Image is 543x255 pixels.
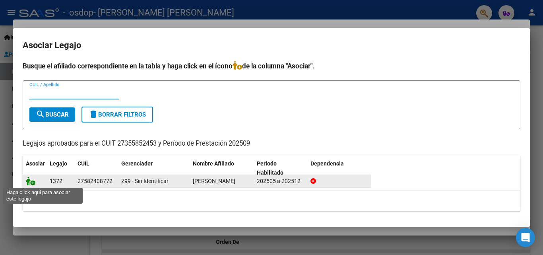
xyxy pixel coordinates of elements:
p: Legajos aprobados para el CUIT 27355852453 y Período de Prestación 202509 [23,139,520,149]
span: Dependencia [310,160,344,167]
button: Buscar [29,107,75,122]
div: Open Intercom Messenger [516,228,535,247]
datatable-header-cell: Asociar [23,155,47,181]
h2: Asociar Legajo [23,38,520,53]
div: 27582408772 [78,177,112,186]
span: Legajo [50,160,67,167]
mat-icon: delete [89,109,98,119]
span: Buscar [36,111,69,118]
div: 1 registros [23,191,520,211]
span: Periodo Habilitado [257,160,283,176]
button: Borrar Filtros [81,107,153,123]
h4: Busque el afiliado correspondiente en la tabla y haga click en el ícono de la columna "Asociar". [23,61,520,71]
datatable-header-cell: Periodo Habilitado [254,155,307,181]
datatable-header-cell: Legajo [47,155,74,181]
span: Nombre Afiliado [193,160,234,167]
span: 1372 [50,178,62,184]
span: Z99 - Sin Identificar [121,178,169,184]
span: Asociar [26,160,45,167]
mat-icon: search [36,109,45,119]
span: SCILABRA VICTORIA [193,178,235,184]
datatable-header-cell: Dependencia [307,155,371,181]
div: 202505 a 202512 [257,177,304,186]
span: Borrar Filtros [89,111,146,118]
span: Gerenciador [121,160,153,167]
span: CUIL [78,160,89,167]
datatable-header-cell: CUIL [74,155,118,181]
datatable-header-cell: Gerenciador [118,155,190,181]
datatable-header-cell: Nombre Afiliado [190,155,254,181]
